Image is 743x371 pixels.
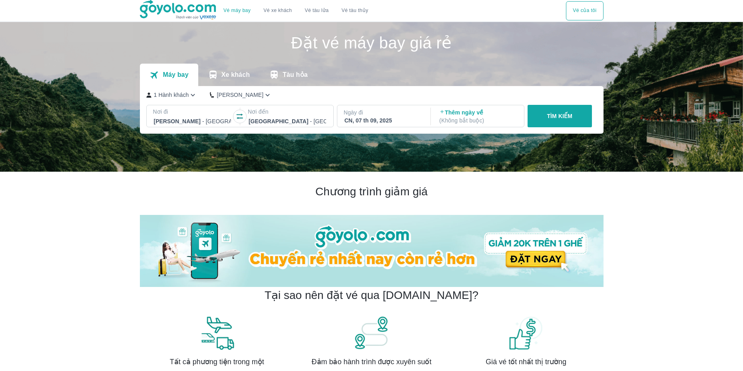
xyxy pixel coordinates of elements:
p: TÌM KIẾM [547,112,572,120]
button: Vé tàu thủy [335,1,374,20]
button: TÌM KIẾM [528,105,592,127]
p: 1 Hành khách [154,91,189,99]
p: Tàu hỏa [283,71,308,79]
span: Đảm bảo hành trình được xuyên suốt [312,357,432,367]
p: Thêm ngày về [439,108,517,124]
h2: Tại sao nên đặt vé qua [DOMAIN_NAME]? [265,288,478,303]
p: Nơi đến [248,108,327,116]
div: CN, 07 th 09, 2025 [345,116,422,124]
a: Vé tàu lửa [299,1,335,20]
p: ( Không bắt buộc ) [439,116,517,124]
div: choose transportation mode [566,1,603,20]
h1: Đặt vé máy bay giá rẻ [140,35,604,51]
img: banner-home [140,215,604,287]
img: banner [199,315,235,351]
h2: Chương trình giảm giá [140,184,604,199]
span: Giá vé tốt nhất thị trường [486,357,566,367]
a: Vé máy bay [223,8,251,14]
p: [PERSON_NAME] [217,91,263,99]
button: [PERSON_NAME] [210,91,272,99]
p: Nơi đi [153,108,232,116]
div: transportation tabs [140,64,317,86]
p: Ngày đi [344,108,423,116]
div: choose transportation mode [217,1,374,20]
button: 1 Hành khách [146,91,197,99]
span: Tất cả phương tiện trong một [170,357,264,367]
img: banner [353,315,389,351]
img: banner [508,315,544,351]
a: Vé xe khách [263,8,292,14]
p: Máy bay [163,71,188,79]
p: Xe khách [221,71,250,79]
button: Vé của tôi [566,1,603,20]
